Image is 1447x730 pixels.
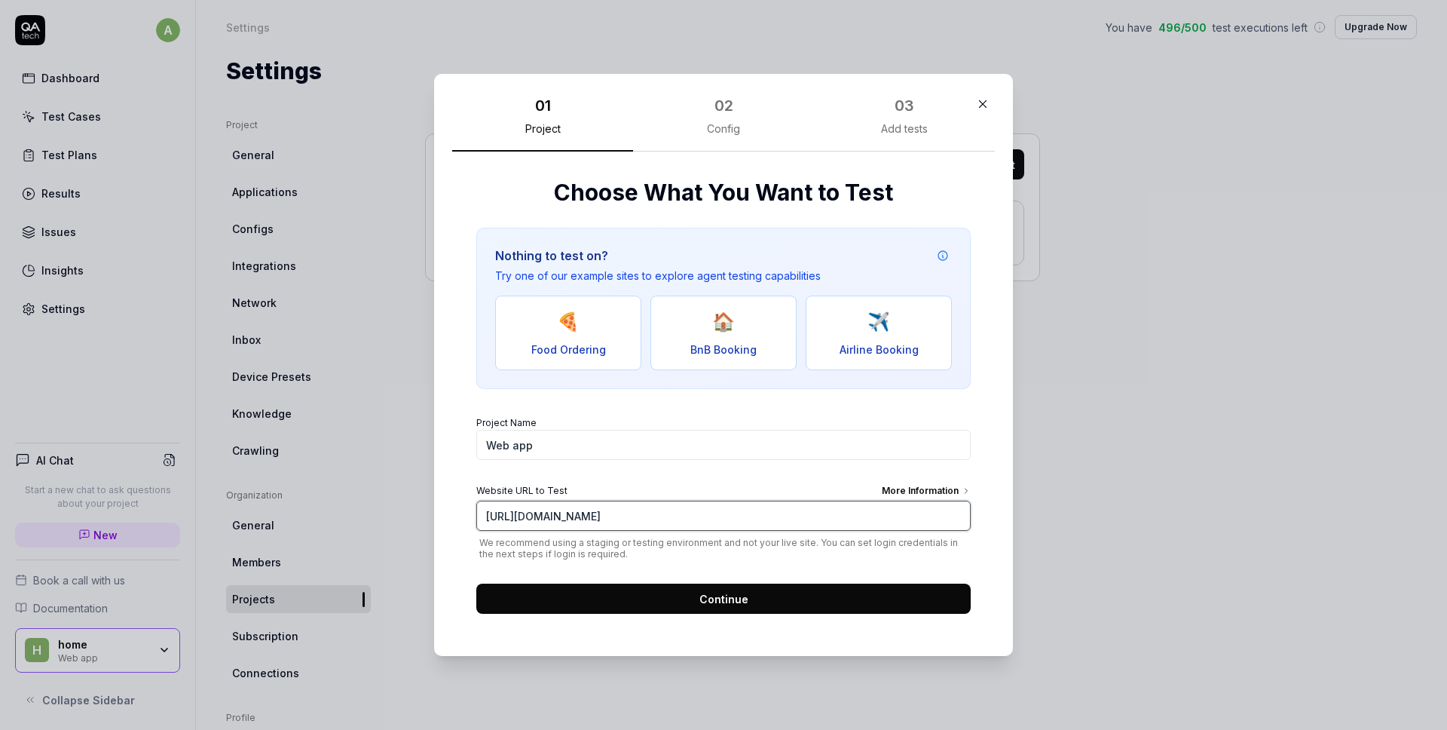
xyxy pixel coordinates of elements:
[934,247,952,265] button: Example attribution information
[690,342,757,357] span: BnB Booking
[707,122,740,136] div: Config
[525,122,561,136] div: Project
[712,308,735,336] span: 🏠
[650,296,797,370] button: 🏠BnB Booking
[476,416,971,460] label: Project Name
[476,176,971,210] h2: Choose What You Want to Test
[476,584,971,614] button: Continue
[531,342,606,357] span: Food Ordering
[476,537,971,560] span: We recommend using a staging or testing environment and not your live site. You can set login cre...
[495,247,821,265] h3: Nothing to test on?
[714,94,733,117] div: 02
[882,484,971,501] div: More Information
[557,308,580,336] span: 🍕
[971,92,995,116] button: Close Modal
[535,94,551,117] div: 01
[495,268,821,284] p: Try one of our example sites to explore agent testing capabilities
[867,308,890,336] span: ✈️
[840,342,919,357] span: Airline Booking
[806,296,952,370] button: ✈️Airline Booking
[895,94,914,117] div: 03
[699,591,748,607] span: Continue
[495,296,641,370] button: 🍕Food Ordering
[881,122,928,136] div: Add tests
[476,430,971,460] input: Project Name
[476,501,971,531] input: Website URL to TestMore Information
[476,484,567,501] span: Website URL to Test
